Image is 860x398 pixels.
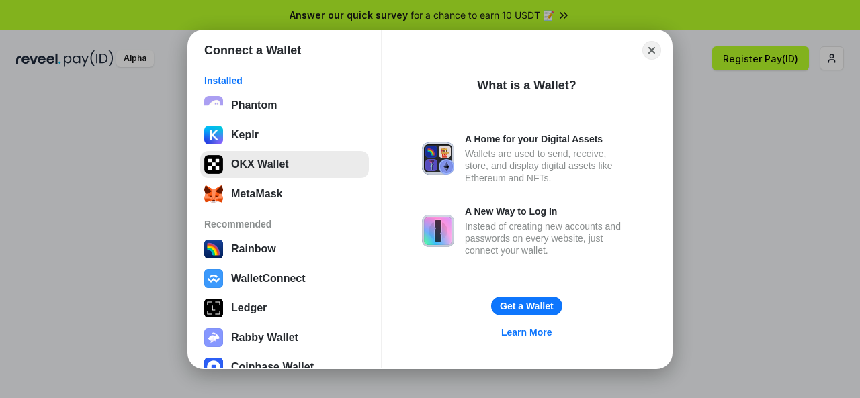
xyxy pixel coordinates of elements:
img: svg+xml,%3Csvg%20width%3D%2228%22%20height%3D%2228%22%20viewBox%3D%220%200%2028%2028%22%20fill%3D... [204,358,223,377]
img: svg+xml,%3Csvg%20xmlns%3D%22http%3A%2F%2Fwww.w3.org%2F2000%2Fsvg%22%20fill%3D%22none%22%20viewBox... [422,142,454,175]
div: Phantom [231,99,277,111]
button: OKX Wallet [200,151,369,178]
img: svg+xml,%3Csvg%20xmlns%3D%22http%3A%2F%2Fwww.w3.org%2F2000%2Fsvg%22%20fill%3D%22none%22%20viewBox... [204,328,223,347]
div: Installed [204,74,365,87]
div: WalletConnect [231,272,306,285]
div: OKX Wallet [231,158,289,170]
img: epq2vO3P5aLWl15yRS7Q49p1fHTx2Sgh99jU3kfXv7cnPATIVQHAx5oQs66JWv3SWEjHOsb3kKgmE5WNBxBId7C8gm8wEgOvz... [204,96,223,115]
img: svg+xml,%3Csvg%20xmlns%3D%22http%3A%2F%2Fwww.w3.org%2F2000%2Fsvg%22%20width%3D%2228%22%20height%3... [204,299,223,317]
img: svg+xml,%3Csvg%20xmlns%3D%22http%3A%2F%2Fwww.w3.org%2F2000%2Fsvg%22%20fill%3D%22none%22%20viewBox... [422,215,454,247]
img: svg+xml;base64,PHN2ZyB3aWR0aD0iMzUiIGhlaWdodD0iMzQiIHZpZXdCb3g9IjAgMCAzNSAzNCIgZmlsbD0ibm9uZSIgeG... [204,185,223,203]
a: Learn More [493,324,560,341]
div: Coinbase Wallet [231,361,314,373]
img: svg+xml,%3Csvg%20width%3D%22120%22%20height%3D%22120%22%20viewBox%3D%220%200%20120%20120%22%20fil... [204,240,223,258]
img: 5VZ71FV6L7PA3gg3tXrdQ+DgLhC+75Wq3no69P3MC0NFQpx2lL04Ql9gHK1bRDjsSBIvScBnDTk1WrlGIZBorIDEYJj+rhdgn... [204,155,223,174]
div: Rabby Wallet [231,332,298,344]
button: Phantom [200,92,369,119]
div: Instead of creating new accounts and passwords on every website, just connect your wallet. [465,220,632,256]
div: Ledger [231,302,267,314]
button: WalletConnect [200,265,369,292]
div: Wallets are used to send, receive, store, and display digital assets like Ethereum and NFTs. [465,148,632,184]
button: Keplr [200,121,369,148]
img: svg+xml,%3Csvg%20width%3D%2228%22%20height%3D%2228%22%20viewBox%3D%220%200%2028%2028%22%20fill%3D... [204,269,223,288]
div: Recommended [204,218,365,230]
button: Coinbase Wallet [200,354,369,381]
div: Keplr [231,129,259,141]
div: Get a Wallet [500,300,554,312]
button: Rabby Wallet [200,324,369,351]
div: MetaMask [231,188,282,200]
div: Rainbow [231,243,276,255]
div: A New Way to Log In [465,205,632,217]
h1: Connect a Wallet [204,42,301,58]
div: What is a Wallet? [477,77,576,93]
button: MetaMask [200,181,369,207]
img: ByMCUfJCc2WaAAAAAElFTkSuQmCC [204,126,223,144]
div: A Home for your Digital Assets [465,133,632,145]
button: Get a Wallet [491,297,562,315]
button: Ledger [200,295,369,321]
button: Rainbow [200,236,369,262]
button: Close [642,41,661,60]
div: Learn More [501,326,552,338]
